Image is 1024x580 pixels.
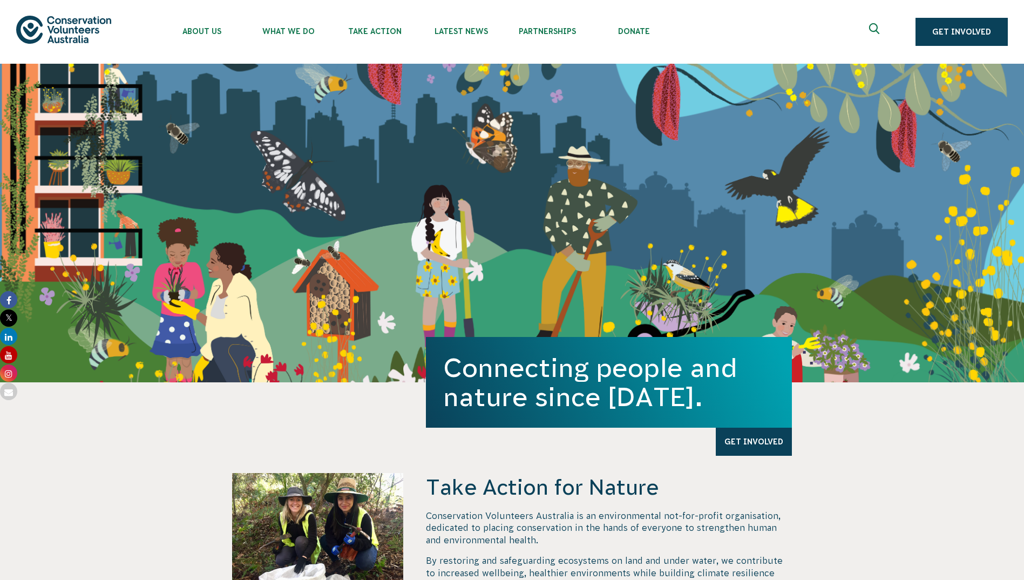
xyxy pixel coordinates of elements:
[504,27,591,36] span: Partnerships
[591,27,677,36] span: Donate
[863,19,889,45] button: Expand search box Close search box
[426,473,792,501] h4: Take Action for Nature
[716,428,792,456] a: Get Involved
[16,16,111,43] img: logo.svg
[916,18,1008,46] a: Get Involved
[159,27,245,36] span: About Us
[331,27,418,36] span: Take Action
[869,23,883,41] span: Expand search box
[245,27,331,36] span: What We Do
[426,510,792,546] p: Conservation Volunteers Australia is an environmental not-for-profit organisation, dedicated to p...
[443,353,775,412] h1: Connecting people and nature since [DATE].
[418,27,504,36] span: Latest News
